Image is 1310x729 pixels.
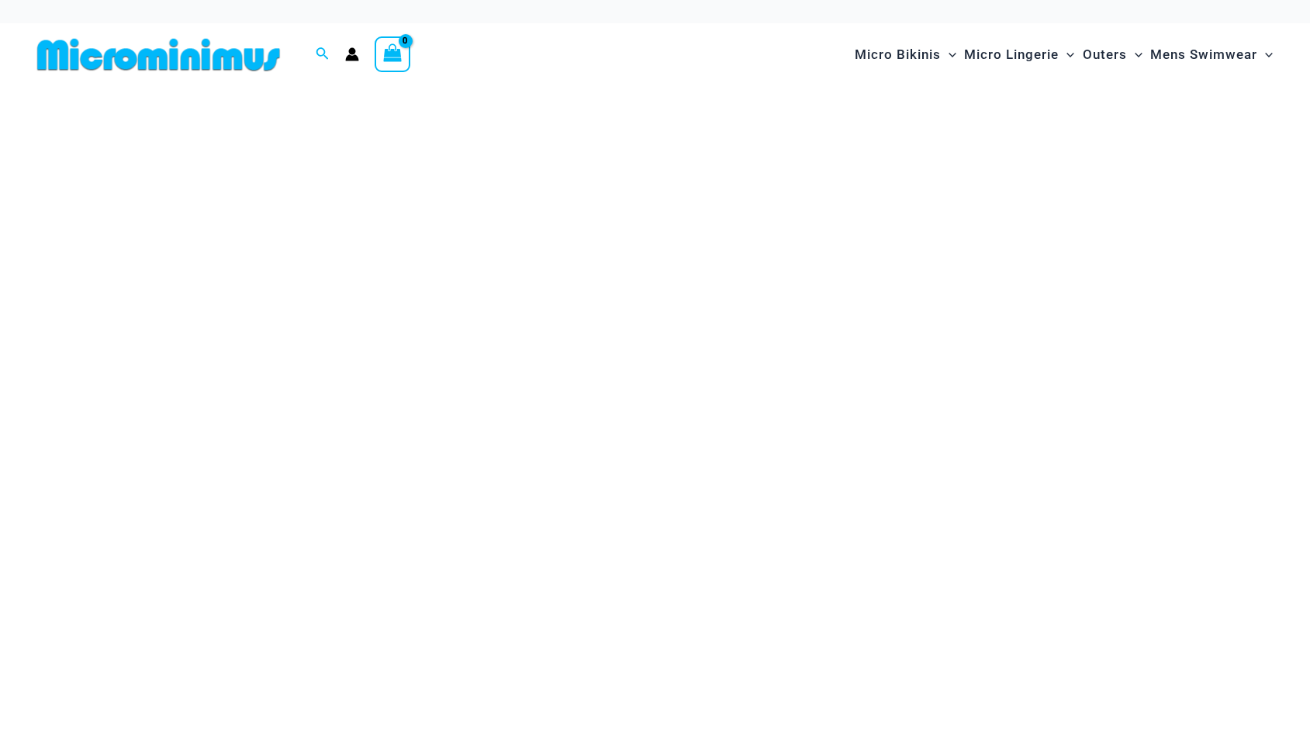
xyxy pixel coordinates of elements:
[1257,35,1273,74] span: Menu Toggle
[964,35,1059,74] span: Micro Lingerie
[1127,35,1142,74] span: Menu Toggle
[849,29,1279,81] nav: Site Navigation
[855,35,941,74] span: Micro Bikinis
[345,47,359,61] a: Account icon link
[1079,31,1146,78] a: OutersMenu ToggleMenu Toggle
[1146,31,1277,78] a: Mens SwimwearMenu ToggleMenu Toggle
[941,35,956,74] span: Menu Toggle
[1150,35,1257,74] span: Mens Swimwear
[960,31,1078,78] a: Micro LingerieMenu ToggleMenu Toggle
[316,45,330,64] a: Search icon link
[31,37,286,72] img: MM SHOP LOGO FLAT
[1083,35,1127,74] span: Outers
[851,31,960,78] a: Micro BikinisMenu ToggleMenu Toggle
[1059,35,1074,74] span: Menu Toggle
[375,36,410,72] a: View Shopping Cart, empty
